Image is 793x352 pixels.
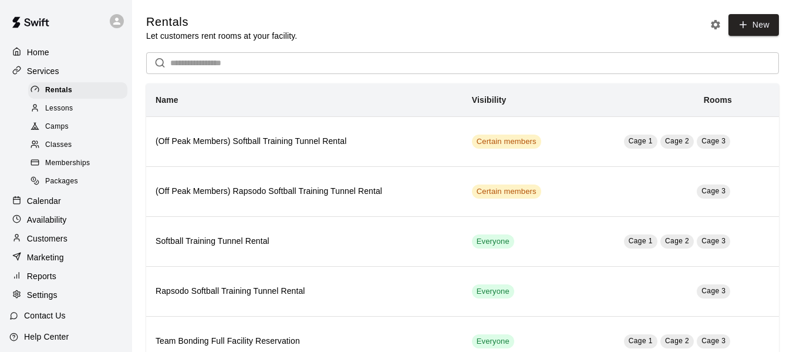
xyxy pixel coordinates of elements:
p: Let customers rent rooms at your facility. [146,30,297,42]
h5: Rentals [146,14,297,30]
h6: Softball Training Tunnel Rental [156,235,453,248]
a: Marketing [9,249,123,266]
a: Packages [28,173,132,191]
a: Rentals [28,81,132,99]
span: Memberships [45,157,90,169]
span: Everyone [472,286,514,297]
p: Help Center [24,331,69,343]
b: Rooms [704,95,732,105]
span: Classes [45,139,72,151]
button: Rental settings [707,16,724,33]
p: Contact Us [24,310,66,321]
h6: (Off Peak Members) Softball Training Tunnel Rental [156,135,453,148]
p: Home [27,46,49,58]
span: Certain members [472,136,541,147]
a: Reports [9,267,123,285]
div: This service is visible to all of your customers [472,234,514,249]
span: Cage 3 [701,137,725,145]
a: Lessons [28,99,132,118]
div: Lessons [28,100,127,117]
a: Memberships [28,155,132,173]
span: Cage 2 [665,337,689,345]
span: Cage 3 [701,187,725,195]
div: This service is visible to only customers with certain memberships. Check the service pricing for... [472,185,541,199]
div: Camps [28,119,127,135]
h6: Team Bonding Full Facility Reservation [156,335,453,348]
h6: (Off Peak Members) Rapsodo Softball Training Tunnel Rental [156,185,453,198]
a: Customers [9,230,123,247]
span: Certain members [472,186,541,197]
span: Cage 2 [665,137,689,145]
div: This service is visible to only customers with certain memberships. Check the service pricing for... [472,135,541,149]
span: Lessons [45,103,73,115]
div: Rentals [28,82,127,99]
a: Camps [28,118,132,136]
span: Cage 3 [701,337,725,345]
p: Calendar [27,195,61,207]
span: Cage 1 [629,337,653,345]
a: Classes [28,136,132,155]
span: Cage 1 [629,137,653,145]
p: Services [27,65,59,77]
a: Services [9,62,123,80]
a: Home [9,43,123,61]
p: Marketing [27,252,64,263]
div: This service is visible to all of your customers [472,334,514,348]
p: Customers [27,233,68,244]
span: Everyone [472,236,514,247]
div: This service is visible to all of your customers [472,284,514,299]
span: Packages [45,176,78,187]
h6: Rapsodo Softball Training Tunnel Rental [156,285,453,298]
span: Cage 2 [665,237,689,245]
span: Cage 3 [701,287,725,295]
b: Name [156,95,178,105]
a: Settings [9,286,123,304]
div: Classes [28,137,127,153]
span: Everyone [472,336,514,347]
div: Memberships [28,155,127,172]
b: Visibility [472,95,507,105]
span: Cage 3 [701,237,725,245]
a: New [728,14,779,36]
span: Camps [45,121,69,133]
p: Reports [27,270,56,282]
div: Packages [28,173,127,190]
a: Availability [9,211,123,229]
p: Settings [27,289,58,301]
a: Calendar [9,192,123,210]
span: Cage 1 [629,237,653,245]
p: Availability [27,214,67,226]
span: Rentals [45,85,72,96]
